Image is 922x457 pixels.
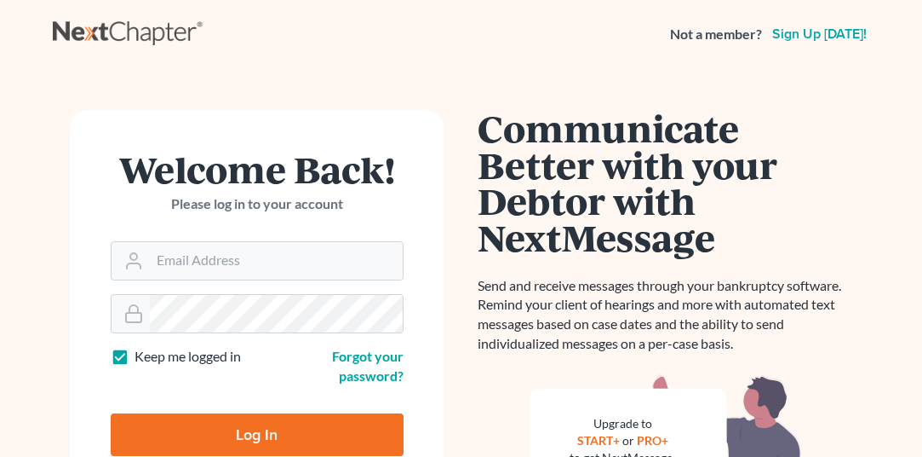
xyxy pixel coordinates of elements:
a: Sign up [DATE]! [769,27,870,41]
a: Forgot your password? [332,348,404,384]
span: or [622,433,634,448]
p: Please log in to your account [111,194,404,214]
input: Email Address [150,242,403,280]
div: Upgrade to [570,415,676,432]
strong: Not a member? [670,25,762,44]
label: Keep me logged in [135,347,241,367]
a: START+ [577,433,620,448]
a: PRO+ [637,433,668,448]
input: Log In [111,414,404,456]
h1: Welcome Back! [111,151,404,188]
p: Send and receive messages through your bankruptcy software. Remind your client of hearings and mo... [478,276,853,354]
h1: Communicate Better with your Debtor with NextMessage [478,110,853,256]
